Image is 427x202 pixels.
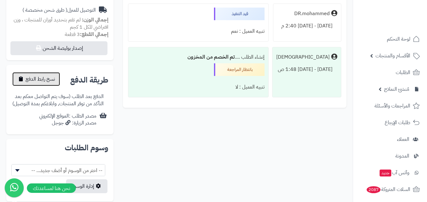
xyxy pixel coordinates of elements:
[10,41,107,55] button: إصدار بوليصة الشحن
[70,76,108,84] h2: طريقة الدفع
[12,72,60,86] button: نسخ رابط الدفع
[14,16,108,31] span: لم تقم بتحديد أوزان للمنتجات ، وزن افتراضي للكل 1 كجم
[12,164,105,176] span: -- اختر من الوسوم أو أضف جديد... --
[26,75,55,83] span: نسخ رابط الدفع
[357,165,423,180] a: وآتس آبجديد
[132,25,265,38] div: تنبيه العميل : نعم
[385,118,410,127] span: طلبات الإرجاع
[22,7,96,14] div: التوصيل للمنزل
[395,152,409,160] span: المدونة
[375,101,410,110] span: المراجعات والأسئلة
[11,144,108,152] h2: وسوم الطلبات
[375,51,410,60] span: الأقسام والمنتجات
[357,65,423,80] a: الطلبات
[357,32,423,47] a: لوحة التحكم
[384,17,421,30] img: logo-2.png
[11,93,104,107] div: الدفع بعد الطلب (سوف يتم التواصل معكم بعد التأكد من توفر المنتجات, وابلاغكم بمدة التوصيل)
[397,135,409,144] span: العملاء
[276,54,330,61] div: [DEMOGRAPHIC_DATA]
[387,35,410,43] span: لوحة التحكم
[357,148,423,164] a: المدونة
[22,6,67,14] span: ( طرق شحن مخصصة )
[357,115,423,130] a: طلبات الإرجاع
[367,186,381,193] span: 2087
[277,20,337,32] div: [DATE] - [DATE] 2:40 م
[66,179,107,193] a: إدارة الوسوم
[380,170,391,176] span: جديد
[82,16,108,24] strong: إجمالي الوزن:
[65,31,108,38] small: 3 قطعة
[276,63,337,76] div: [DATE] - [DATE] 1:48 ص
[132,81,265,93] div: تنبيه العميل : لا
[357,98,423,113] a: المراجعات والأسئلة
[11,164,105,176] span: -- اختر من الوسوم أو أضف جديد... --
[366,185,410,194] span: السلات المتروكة
[214,8,265,20] div: قيد التنفيذ
[357,182,423,197] a: السلات المتروكة2087
[80,31,108,38] strong: إجمالي القطع:
[39,119,96,127] div: مصدر الزيارة: جوجل
[379,168,409,177] span: وآتس آب
[39,113,96,127] div: مصدر الطلب :الموقع الإلكتروني
[214,63,265,76] div: بانتظار المراجعة
[396,68,410,77] span: الطلبات
[384,85,409,94] span: مُنشئ النماذج
[187,53,235,61] b: تم الخصم من المخزون
[294,10,330,17] div: DR.mohammed
[357,132,423,147] a: العملاء
[132,51,265,63] div: إنشاء الطلب ....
